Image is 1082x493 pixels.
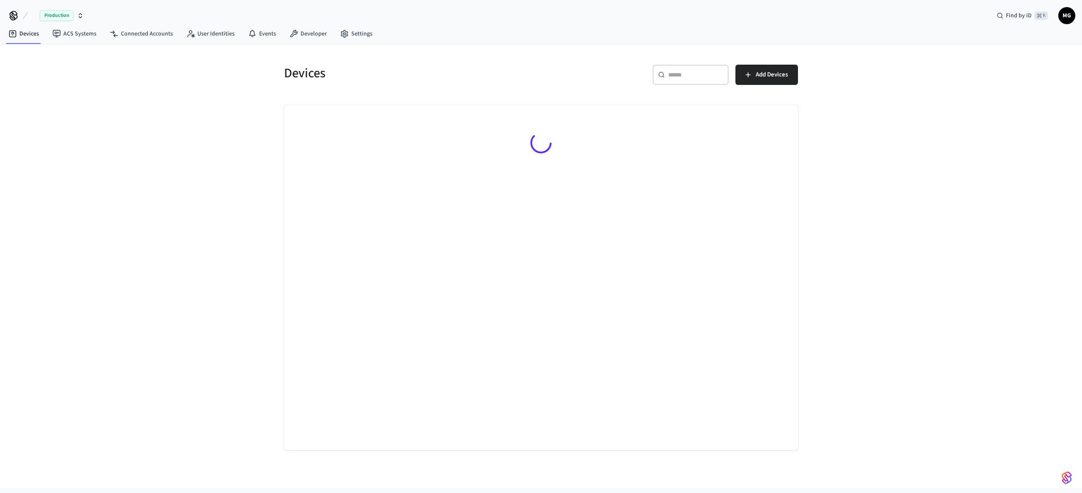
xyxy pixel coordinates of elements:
span: Find by ID [1006,11,1032,20]
span: ⌘ K [1034,11,1048,20]
a: User Identities [180,26,241,41]
h5: Devices [284,65,536,82]
a: Settings [333,26,379,41]
div: Find by ID⌘ K [990,8,1055,23]
span: MG [1059,8,1074,23]
a: ACS Systems [46,26,103,41]
span: Production [40,10,74,21]
img: SeamLogoGradient.69752ec5.svg [1062,471,1072,485]
button: MG [1058,7,1075,24]
button: Add Devices [735,65,798,85]
a: Devices [2,26,46,41]
a: Events [241,26,283,41]
span: Add Devices [756,69,788,80]
a: Developer [283,26,333,41]
a: Connected Accounts [103,26,180,41]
